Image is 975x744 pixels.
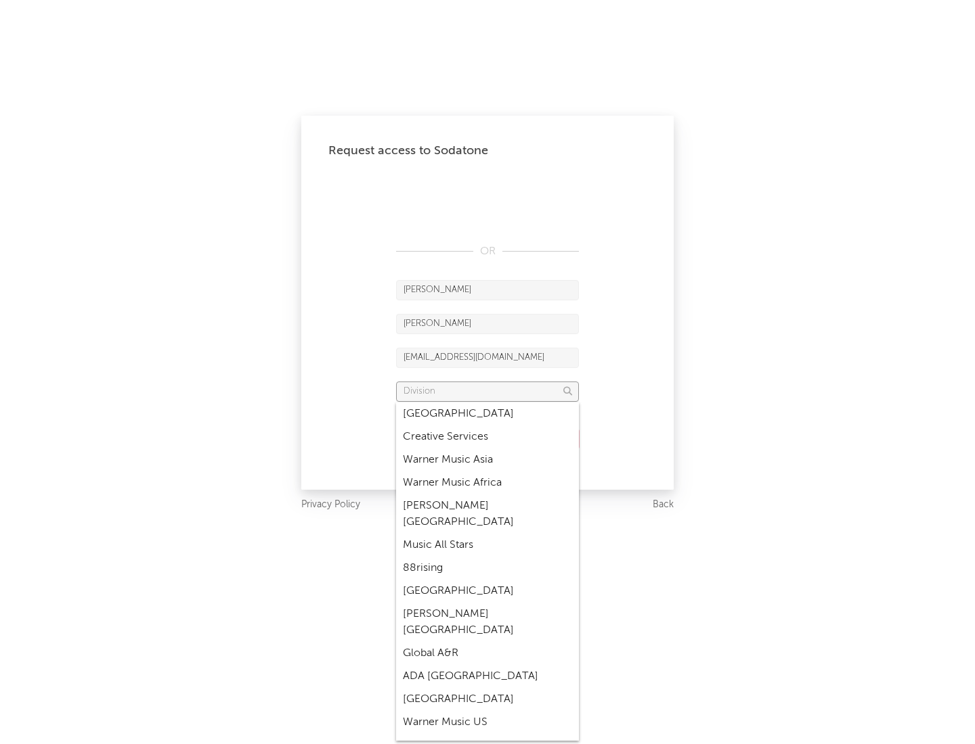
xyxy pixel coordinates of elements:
[396,243,579,260] div: OR
[396,688,579,711] div: [GEOGRAPHIC_DATA]
[396,348,579,368] input: Email
[396,448,579,471] div: Warner Music Asia
[396,534,579,557] div: Music All Stars
[396,603,579,642] div: [PERSON_NAME] [GEOGRAPHIC_DATA]
[396,494,579,534] div: [PERSON_NAME] [GEOGRAPHIC_DATA]
[396,580,579,603] div: [GEOGRAPHIC_DATA]
[396,402,579,425] div: [GEOGRAPHIC_DATA]
[396,280,579,300] input: First Name
[301,496,360,513] a: Privacy Policy
[396,642,579,665] div: Global A&R
[653,496,674,513] a: Back
[396,471,579,494] div: Warner Music Africa
[396,381,579,402] input: Division
[396,557,579,580] div: 88rising
[396,711,579,734] div: Warner Music US
[328,143,647,159] div: Request access to Sodatone
[396,665,579,688] div: ADA [GEOGRAPHIC_DATA]
[396,314,579,334] input: Last Name
[396,425,579,448] div: Creative Services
